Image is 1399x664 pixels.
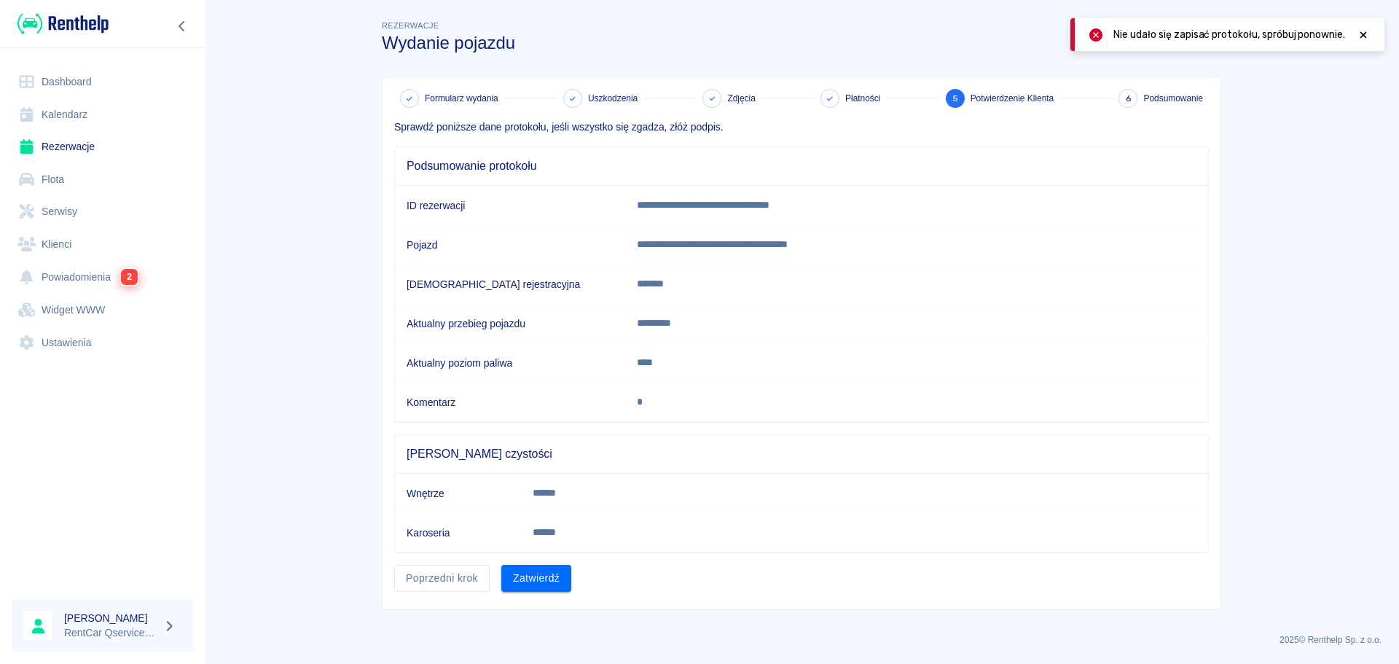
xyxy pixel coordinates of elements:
a: Serwisy [12,195,193,228]
a: Widget WWW [12,294,193,327]
span: Zdjęcia [727,92,755,105]
p: RentCar Qservice Damar Parts [64,625,157,641]
span: [PERSON_NAME] czystości [407,447,1196,461]
p: 2025 © Renthelp Sp. z o.o. [222,633,1382,647]
span: Nie udało się zapisać protokołu, spróbuj ponownie. [1113,27,1345,42]
span: 2 [121,269,138,285]
a: Ustawienia [12,327,193,359]
h6: Komentarz [407,395,614,410]
a: Powiadomienia2 [12,260,193,294]
h6: [DEMOGRAPHIC_DATA] rejestracyjna [407,277,614,292]
h6: Karoseria [407,526,509,540]
a: Rezerwacje [12,130,193,163]
h6: Wnętrze [407,486,509,501]
a: Flota [12,163,193,196]
h6: [PERSON_NAME] [64,611,157,625]
span: 5 [952,91,958,106]
button: Poprzedni krok [394,565,490,592]
span: Podsumowanie protokołu [407,159,1196,173]
a: Dashboard [12,66,193,98]
span: Rezerwacje [382,21,439,30]
button: Zwiń nawigację [171,17,193,36]
span: Płatności [845,92,880,105]
span: 6 [1126,91,1131,106]
img: Renthelp logo [17,12,109,36]
a: Kalendarz [12,98,193,131]
span: Potwierdzenie Klienta [971,92,1054,105]
p: Sprawdź poniższe dane protokołu, jeśli wszystko się zgadza, złóż podpis. [394,120,1209,135]
span: Podsumowanie [1143,92,1203,105]
span: Uszkodzenia [588,92,638,105]
h6: ID rezerwacji [407,198,614,213]
h6: Aktualny przebieg pojazdu [407,316,614,331]
a: Renthelp logo [12,12,109,36]
span: Formularz wydania [425,92,498,105]
h6: Aktualny poziom paliwa [407,356,614,370]
h3: Wydanie pojazdu [382,33,1221,53]
button: Zatwierdź [501,565,571,592]
h6: Pojazd [407,238,614,252]
a: Klienci [12,228,193,261]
